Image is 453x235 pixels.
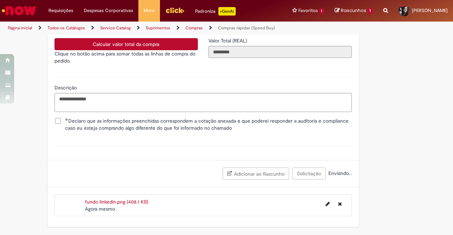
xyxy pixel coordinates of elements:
span: Agora mesmo [85,206,115,212]
a: Todos os Catálogos [47,25,85,31]
span: Descrição [55,84,78,91]
span: 1 [319,8,325,14]
textarea: Descrição [55,93,352,112]
a: Compras [185,25,203,31]
img: ServiceNow [1,4,37,18]
p: Clique no botão acima para somar todas as linhas de compra do pedido. [55,50,198,64]
input: Valor Total (REAL) [208,46,352,58]
a: Service Catalog [100,25,131,31]
span: Obrigatório Preenchido [65,118,68,121]
button: Excluir fundo linkedin.png [334,198,346,210]
a: Suprimentos [146,25,170,31]
span: 1 [367,8,373,14]
img: click_logo_yellow_360x200.png [165,5,184,16]
span: Despesas Corporativas [84,7,133,14]
p: +GenAi [218,7,236,16]
div: Padroniza [195,7,236,16]
span: More [144,7,155,14]
ul: Trilhas de página [5,22,297,35]
span: Somente leitura - Valor Total (REAL) [208,37,248,44]
span: Rascunhos [341,7,366,14]
a: Rascunhos [335,7,373,14]
button: Editar nome de arquivo fundo linkedin.png [321,198,334,210]
span: Favoritos [298,7,318,14]
span: Enviando... [327,170,352,176]
span: Declaro que as informações preenchidas correspondem a cotação anexada e que poderei responder a a... [65,117,352,131]
time: 29/09/2025 14:23:41 [85,206,115,212]
a: Compras rápidas (Speed Buy) [218,25,275,31]
a: fundo linkedin.png (408.1 KB) [85,199,148,205]
button: Calcular valor total da compra [55,38,198,50]
a: Página inicial [8,25,32,31]
label: Somente leitura - Valor Total (REAL) [208,37,248,44]
span: Requisições [48,7,73,14]
span: [PERSON_NAME] [412,7,448,13]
